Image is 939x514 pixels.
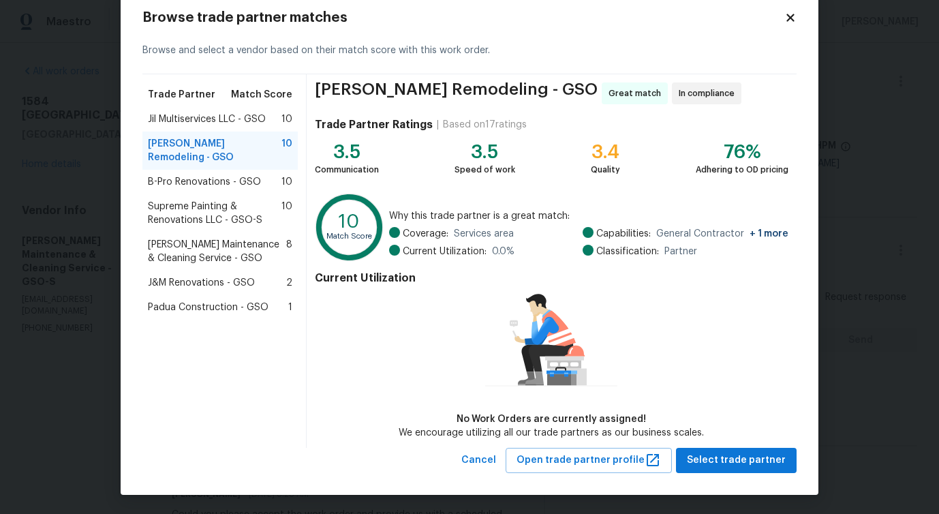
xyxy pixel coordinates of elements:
span: Jil Multiservices LLC - GSO [148,112,266,126]
span: Capabilities: [596,227,651,241]
span: Open trade partner profile [517,452,661,469]
span: Partner [664,245,697,258]
div: Based on 17 ratings [443,118,527,132]
span: Padua Construction - GSO [148,301,268,314]
button: Open trade partner profile [506,448,672,473]
div: 76% [696,145,788,159]
span: Classification: [596,245,659,258]
div: 3.4 [591,145,620,159]
span: 2 [286,276,292,290]
button: Select trade partner [676,448,797,473]
text: 10 [339,212,360,231]
div: Quality [591,163,620,177]
h2: Browse trade partner matches [142,11,784,25]
span: J&M Renovations - GSO [148,276,255,290]
div: No Work Orders are currently assigned! [399,412,704,426]
span: Cancel [461,452,496,469]
h4: Current Utilization [315,271,788,285]
span: Services area [454,227,514,241]
span: 10 [281,200,292,227]
div: Adhering to OD pricing [696,163,788,177]
span: 10 [281,137,292,164]
div: Speed of work [455,163,515,177]
h4: Trade Partner Ratings [315,118,433,132]
div: 3.5 [455,145,515,159]
span: Why this trade partner is a great match: [389,209,788,223]
span: Match Score [231,88,292,102]
span: Coverage: [403,227,448,241]
span: B-Pro Renovations - GSO [148,175,261,189]
div: Communication [315,163,379,177]
span: 0.0 % [492,245,514,258]
button: Cancel [456,448,502,473]
span: 1 [288,301,292,314]
span: Current Utilization: [403,245,487,258]
span: 10 [281,112,292,126]
span: Select trade partner [687,452,786,469]
text: Match Score [326,232,372,240]
div: | [433,118,443,132]
span: In compliance [679,87,740,100]
div: We encourage utilizing all our trade partners as our business scales. [399,426,704,440]
span: Great match [609,87,666,100]
span: + 1 more [750,229,788,239]
span: 10 [281,175,292,189]
span: [PERSON_NAME] Remodeling - GSO [315,82,598,104]
div: Browse and select a vendor based on their match score with this work order. [142,27,797,74]
span: [PERSON_NAME] Remodeling - GSO [148,137,281,164]
span: [PERSON_NAME] Maintenance & Cleaning Service - GSO [148,238,286,265]
div: 3.5 [315,145,379,159]
span: General Contractor [656,227,788,241]
span: 8 [286,238,292,265]
span: Trade Partner [148,88,215,102]
span: Supreme Painting & Renovations LLC - GSO-S [148,200,281,227]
